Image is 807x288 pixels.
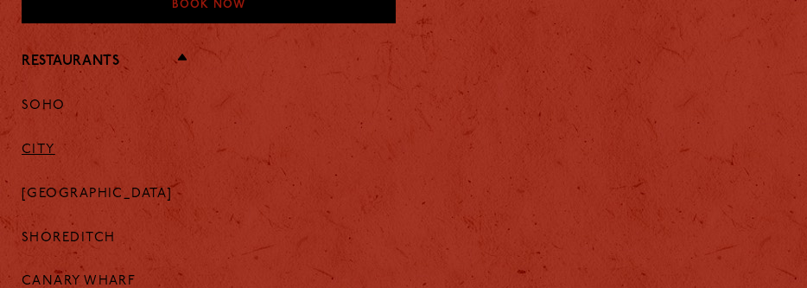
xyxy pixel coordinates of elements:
a: Shoreditch [22,231,116,246]
a: Soho [22,99,66,114]
a: [GEOGRAPHIC_DATA] [22,187,173,202]
a: City [22,143,55,158]
a: Restaurants [22,54,119,70]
